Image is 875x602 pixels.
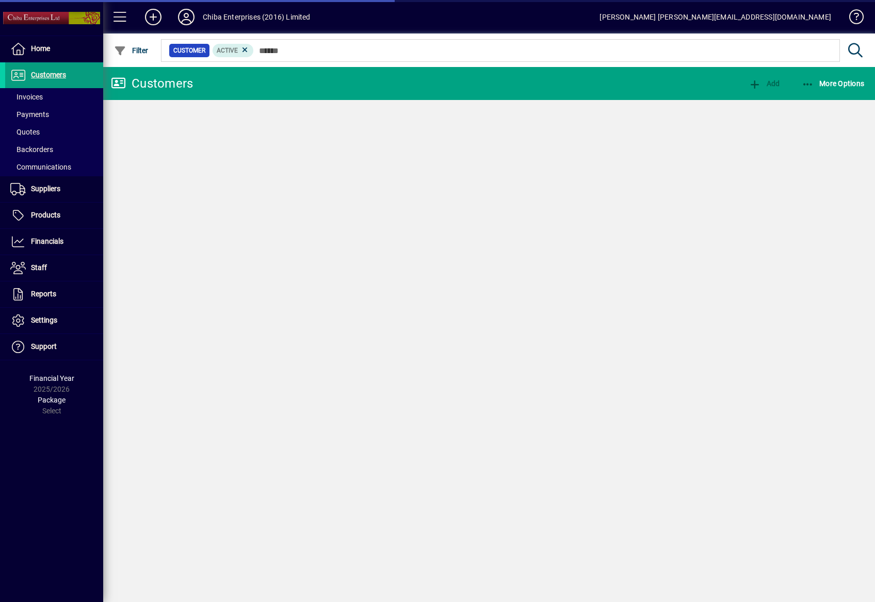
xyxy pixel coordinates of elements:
[5,88,103,106] a: Invoices
[111,75,193,92] div: Customers
[5,281,103,307] a: Reports
[31,316,57,324] span: Settings
[5,308,103,333] a: Settings
[5,203,103,228] a: Products
[203,9,311,25] div: Chiba Enterprises (2016) Limited
[173,45,205,56] span: Customer
[5,123,103,141] a: Quotes
[38,396,66,404] span: Package
[5,255,103,281] a: Staff
[10,145,53,154] span: Backorders
[10,163,71,171] span: Communications
[31,44,50,53] span: Home
[599,9,831,25] div: [PERSON_NAME] [PERSON_NAME][EMAIL_ADDRESS][DOMAIN_NAME]
[10,110,49,119] span: Payments
[10,93,43,101] span: Invoices
[170,8,203,26] button: Profile
[31,290,56,298] span: Reports
[841,2,862,36] a: Knowledge Base
[5,334,103,360] a: Support
[5,141,103,158] a: Backorders
[114,46,149,55] span: Filter
[5,106,103,123] a: Payments
[746,74,782,93] button: Add
[31,211,60,219] span: Products
[802,79,865,88] span: More Options
[749,79,780,88] span: Add
[31,263,47,272] span: Staff
[31,185,60,193] span: Suppliers
[10,128,40,136] span: Quotes
[799,74,867,93] button: More Options
[31,71,66,79] span: Customers
[29,374,74,382] span: Financial Year
[217,47,238,54] span: Active
[111,41,151,60] button: Filter
[5,36,103,62] a: Home
[5,176,103,202] a: Suppliers
[31,342,57,350] span: Support
[137,8,170,26] button: Add
[31,237,63,245] span: Financials
[5,229,103,255] a: Financials
[5,158,103,176] a: Communications
[213,44,254,57] mat-chip: Activation Status: Active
